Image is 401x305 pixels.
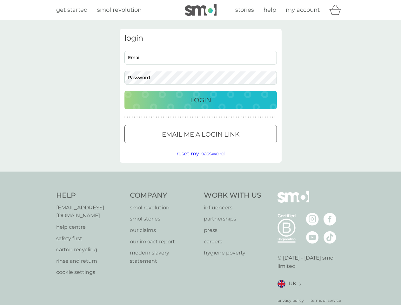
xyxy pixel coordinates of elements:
[177,151,225,157] span: reset my password
[243,116,244,119] p: ●
[204,191,261,200] h4: Work With Us
[187,116,189,119] p: ●
[207,116,208,119] p: ●
[56,223,124,231] a: help centre
[235,5,254,15] a: stories
[204,249,261,257] a: hygiene poverty
[124,125,277,143] button: Email me a login link
[130,226,197,234] a: our claims
[163,116,164,119] p: ●
[197,116,198,119] p: ●
[97,6,142,13] span: smol revolution
[56,246,124,254] a: carton recycling
[131,116,133,119] p: ●
[264,5,276,15] a: help
[233,116,235,119] p: ●
[129,116,130,119] p: ●
[56,5,88,15] a: get started
[311,297,341,303] p: terms of service
[165,116,167,119] p: ●
[56,268,124,276] a: cookie settings
[124,91,277,109] button: Login
[124,116,126,119] p: ●
[329,3,345,16] div: basket
[190,95,211,105] p: Login
[204,226,261,234] a: press
[144,116,145,119] p: ●
[274,116,276,119] p: ●
[185,4,217,16] img: smol
[289,280,296,288] span: UK
[277,297,304,303] a: privacy policy
[130,191,197,200] h4: Company
[130,215,197,223] p: smol stories
[277,191,309,212] img: smol
[204,116,205,119] p: ●
[56,204,124,220] a: [EMAIL_ADDRESS][DOMAIN_NAME]
[272,116,273,119] p: ●
[161,116,162,119] p: ●
[255,116,256,119] p: ●
[211,116,213,119] p: ●
[264,6,276,13] span: help
[216,116,217,119] p: ●
[204,215,261,223] p: partnerships
[286,5,320,15] a: my account
[253,116,254,119] p: ●
[173,116,174,119] p: ●
[134,116,135,119] p: ●
[137,116,138,119] p: ●
[199,116,201,119] p: ●
[270,116,271,119] p: ●
[177,116,179,119] p: ●
[158,116,159,119] p: ●
[56,257,124,265] a: rinse and return
[97,5,142,15] a: smol revolution
[248,116,249,119] p: ●
[228,116,230,119] p: ●
[286,6,320,13] span: my account
[162,129,239,139] p: Email me a login link
[209,116,210,119] p: ●
[156,116,157,119] p: ●
[204,238,261,246] a: careers
[130,204,197,212] a: smol revolution
[127,116,128,119] p: ●
[151,116,152,119] p: ●
[231,116,232,119] p: ●
[56,234,124,243] a: safety first
[192,116,193,119] p: ●
[235,6,254,13] span: stories
[245,116,247,119] p: ●
[141,116,143,119] p: ●
[170,116,171,119] p: ●
[180,116,181,119] p: ●
[306,231,319,244] img: visit the smol Youtube page
[324,231,336,244] img: visit the smol Tiktok page
[262,116,264,119] p: ●
[226,116,227,119] p: ●
[124,34,277,43] h3: login
[260,116,261,119] p: ●
[130,249,197,265] a: modern slavery statement
[183,116,184,119] p: ●
[175,116,177,119] p: ●
[146,116,147,119] p: ●
[257,116,259,119] p: ●
[221,116,223,119] p: ●
[190,116,191,119] p: ●
[130,238,197,246] a: our impact report
[185,116,186,119] p: ●
[267,116,268,119] p: ●
[168,116,169,119] p: ●
[214,116,215,119] p: ●
[56,6,88,13] span: get started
